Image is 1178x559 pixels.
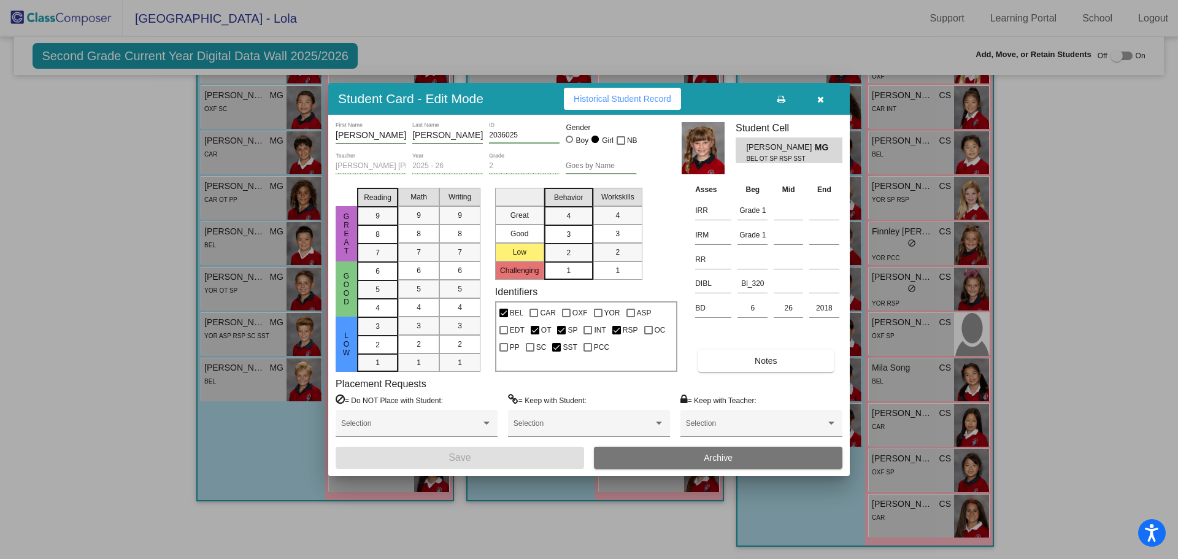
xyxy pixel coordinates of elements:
span: 3 [458,320,462,331]
span: Reading [364,192,391,203]
span: OC [655,323,666,337]
span: 9 [375,210,380,222]
h3: Student Card - Edit Mode [338,91,483,106]
label: Identifiers [495,286,537,298]
span: 6 [458,265,462,276]
th: Mid [771,183,806,196]
span: Good [341,272,352,306]
span: BEL [510,306,524,320]
label: = Do NOT Place with Student: [336,394,443,406]
span: 3 [566,229,571,240]
input: goes by name [566,162,636,171]
span: CAR [540,306,555,320]
span: 1 [566,265,571,276]
span: 1 [458,357,462,368]
span: Math [410,191,427,202]
button: Notes [698,350,833,372]
span: 1 [417,357,421,368]
span: 1 [375,357,380,368]
span: BEL OT SP RSP SST [746,154,806,163]
span: 5 [417,283,421,295]
span: 7 [375,247,380,258]
span: [PERSON_NAME] [746,141,814,154]
span: RSP [623,323,638,337]
span: Great [341,212,352,255]
span: 2 [375,339,380,350]
span: ASP [637,306,652,320]
span: 9 [458,210,462,221]
span: 2 [566,247,571,258]
span: YOR [604,306,620,320]
span: 1 [615,265,620,276]
span: PCC [594,340,609,355]
input: grade [489,162,560,171]
input: Enter ID [489,131,560,140]
span: SP [568,323,577,337]
span: 8 [417,228,421,239]
span: OT [541,323,552,337]
span: 2 [417,339,421,350]
mat-label: Gender [566,122,636,133]
span: Writing [448,191,471,202]
input: assessment [695,201,731,220]
span: 3 [615,228,620,239]
span: 9 [417,210,421,221]
div: Boy [576,135,589,146]
span: 6 [417,265,421,276]
span: Behavior [554,192,583,203]
span: 6 [375,266,380,277]
span: 4 [458,302,462,313]
th: Asses [692,183,734,196]
span: 3 [375,321,380,332]
div: Girl [601,135,614,146]
span: INT [594,323,606,337]
th: End [806,183,842,196]
label: Placement Requests [336,378,426,390]
span: 2 [458,339,462,350]
span: Notes [755,356,777,366]
span: SST [563,340,577,355]
input: teacher [336,162,406,171]
span: 4 [375,303,380,314]
span: 2 [615,247,620,258]
span: MG [815,141,832,154]
label: = Keep with Student: [508,394,587,406]
button: Archive [594,447,842,469]
span: 5 [375,284,380,295]
span: 8 [458,228,462,239]
button: Save [336,447,584,469]
span: 7 [458,247,462,258]
span: 8 [375,229,380,240]
span: OXF [572,306,588,320]
span: PP [510,340,520,355]
span: 4 [417,302,421,313]
span: Workskills [601,191,634,202]
label: = Keep with Teacher: [680,394,756,406]
span: 3 [417,320,421,331]
span: Historical Student Record [574,94,671,104]
span: NB [627,133,637,148]
span: SC [536,340,547,355]
button: Historical Student Record [564,88,681,110]
input: assessment [695,274,731,293]
span: 4 [615,210,620,221]
span: 5 [458,283,462,295]
span: EDT [510,323,525,337]
h3: Student Cell [736,122,842,134]
input: assessment [695,250,731,269]
span: Archive [704,453,733,463]
span: 4 [566,210,571,222]
span: Save [448,452,471,463]
th: Beg [734,183,771,196]
input: assessment [695,299,731,317]
input: year [412,162,483,171]
span: Low [341,331,352,357]
span: 7 [417,247,421,258]
input: assessment [695,226,731,244]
